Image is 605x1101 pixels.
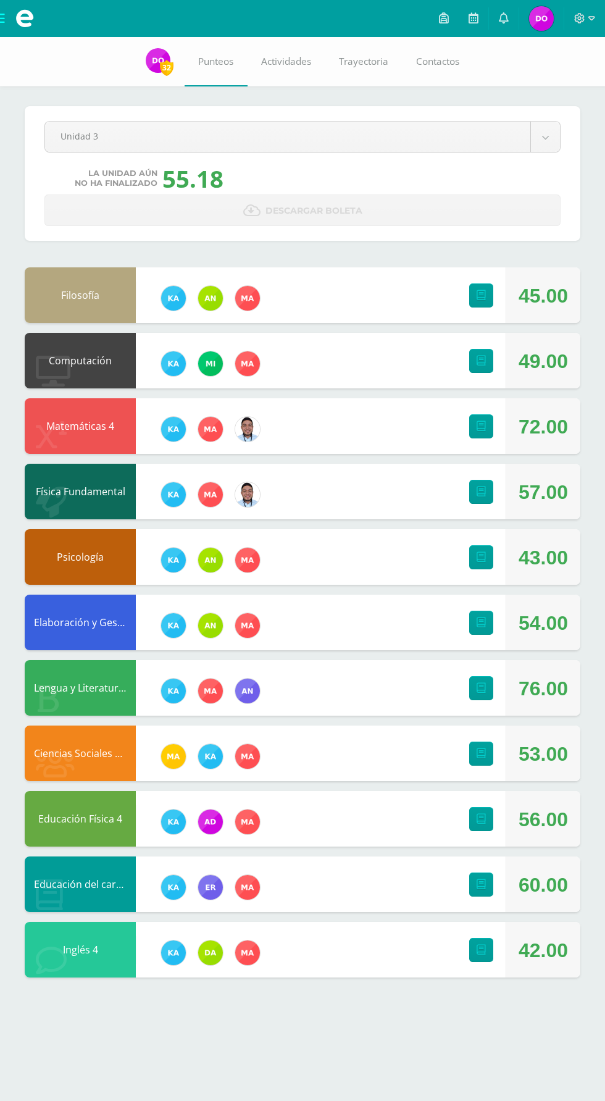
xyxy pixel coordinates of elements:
[161,875,186,900] img: 11a70570b33d653b35fbbd11dfde3caa.png
[25,726,136,781] div: Ciencias Sociales y Formación Ciudadana 4
[339,55,388,68] span: Trayectoria
[198,351,223,376] img: c0bc5b3ae419b3647d5e54388e607386.png
[25,922,136,978] div: Inglés 4
[403,37,474,86] a: Contactos
[146,48,170,73] img: 46ad714cfab861a726726716359132be.png
[25,595,136,650] div: Elaboración y Gestión de Proyectos
[519,661,568,716] div: 76.00
[235,744,260,769] img: 2fed5c3f2027da04ec866e2a5436f393.png
[161,744,186,769] img: d99bc8e866746b2ce8f8b5639e565ecd.png
[416,55,459,68] span: Contactos
[235,286,260,311] img: 2fed5c3f2027da04ec866e2a5436f393.png
[161,417,186,442] img: 11a70570b33d653b35fbbd11dfde3caa.png
[248,37,325,86] a: Actividades
[519,726,568,782] div: 53.00
[235,482,260,507] img: 357e785a6d7cc70d237915b2667a6b59.png
[198,417,223,442] img: 2fed5c3f2027da04ec866e2a5436f393.png
[519,792,568,847] div: 56.00
[185,37,248,86] a: Punteos
[161,286,186,311] img: 11a70570b33d653b35fbbd11dfde3caa.png
[198,744,223,769] img: 11a70570b33d653b35fbbd11dfde3caa.png
[265,196,362,226] span: Descargar boleta
[519,464,568,520] div: 57.00
[198,875,223,900] img: 24e93427354e2860561080e027862b98.png
[161,548,186,572] img: 11a70570b33d653b35fbbd11dfde3caa.png
[198,482,223,507] img: 2fed5c3f2027da04ec866e2a5436f393.png
[519,595,568,651] div: 54.00
[235,679,260,703] img: 8c03337e504c8dbc5061811cd7789536.png
[519,333,568,389] div: 49.00
[161,940,186,965] img: 11a70570b33d653b35fbbd11dfde3caa.png
[45,122,560,152] a: Unidad 3
[25,529,136,585] div: Psicología
[161,351,186,376] img: 11a70570b33d653b35fbbd11dfde3caa.png
[60,122,515,151] span: Unidad 3
[198,286,223,311] img: 51c9151a63d77c0d465fd617935f6a90.png
[519,399,568,454] div: 72.00
[235,417,260,442] img: 357e785a6d7cc70d237915b2667a6b59.png
[198,810,223,834] img: 0976bfcba2ed619725b9ceda321daa39.png
[161,482,186,507] img: 11a70570b33d653b35fbbd11dfde3caa.png
[25,791,136,847] div: Educación Física 4
[261,55,311,68] span: Actividades
[161,679,186,703] img: 11a70570b33d653b35fbbd11dfde3caa.png
[235,810,260,834] img: 2fed5c3f2027da04ec866e2a5436f393.png
[235,875,260,900] img: 2fed5c3f2027da04ec866e2a5436f393.png
[25,398,136,454] div: Matemáticas 4
[519,857,568,913] div: 60.00
[25,660,136,716] div: Lengua y Literatura 4
[25,333,136,388] div: Computación
[161,810,186,834] img: 11a70570b33d653b35fbbd11dfde3caa.png
[25,856,136,912] div: Educación del carácter
[529,6,554,31] img: 46ad714cfab861a726726716359132be.png
[198,613,223,638] img: 51c9151a63d77c0d465fd617935f6a90.png
[235,940,260,965] img: 2fed5c3f2027da04ec866e2a5436f393.png
[235,351,260,376] img: 2fed5c3f2027da04ec866e2a5436f393.png
[75,169,157,188] span: La unidad aún no ha finalizado
[519,530,568,585] div: 43.00
[235,548,260,572] img: 2fed5c3f2027da04ec866e2a5436f393.png
[161,613,186,638] img: 11a70570b33d653b35fbbd11dfde3caa.png
[519,923,568,978] div: 42.00
[198,55,233,68] span: Punteos
[198,940,223,965] img: e5474bb3d0f7a70544d1826b472cdfe6.png
[235,613,260,638] img: 2fed5c3f2027da04ec866e2a5436f393.png
[198,548,223,572] img: 51c9151a63d77c0d465fd617935f6a90.png
[162,162,223,195] div: 55.18
[198,679,223,703] img: 2fed5c3f2027da04ec866e2a5436f393.png
[25,267,136,323] div: Filosofía
[160,60,173,75] span: 32
[25,464,136,519] div: Física Fundamental
[519,268,568,324] div: 45.00
[325,37,403,86] a: Trayectoria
